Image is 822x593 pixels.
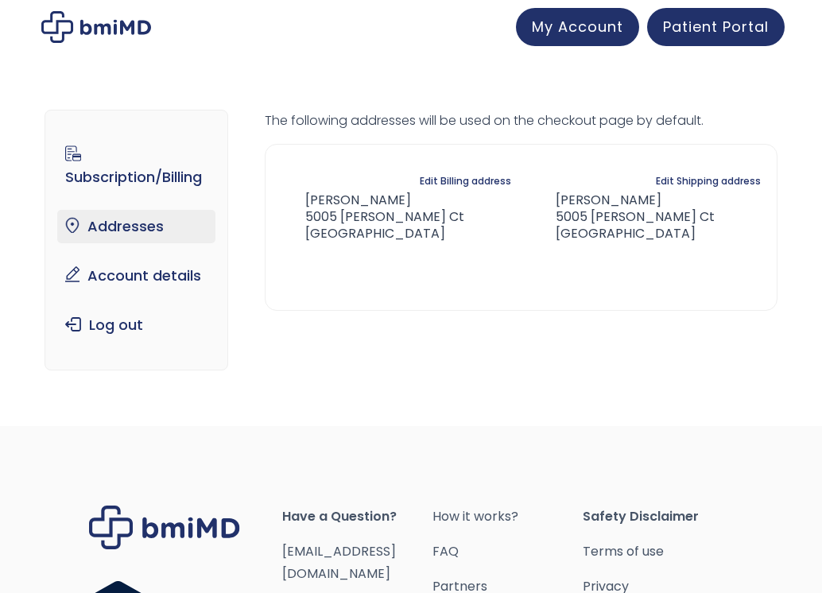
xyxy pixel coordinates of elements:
[663,17,769,37] span: Patient Portal
[432,506,583,528] a: How it works?
[89,506,240,549] img: Brand Logo
[282,506,432,528] span: Have a Question?
[583,541,733,563] a: Terms of use
[583,506,733,528] span: Safety Disclaimer
[516,8,639,46] a: My Account
[282,542,396,583] a: [EMAIL_ADDRESS][DOMAIN_NAME]
[41,11,151,43] img: My account
[57,308,215,342] a: Log out
[420,170,511,192] a: Edit Billing address
[656,170,761,192] a: Edit Shipping address
[532,17,623,37] span: My Account
[57,138,215,194] a: Subscription/Billing
[45,110,227,370] nav: Account pages
[647,8,785,46] a: Patient Portal
[281,192,464,242] address: [PERSON_NAME] 5005 [PERSON_NAME] Ct [GEOGRAPHIC_DATA]
[57,210,215,243] a: Addresses
[530,192,715,242] address: [PERSON_NAME] 5005 [PERSON_NAME] Ct [GEOGRAPHIC_DATA]
[432,541,583,563] a: FAQ
[57,259,215,293] a: Account details
[265,110,777,132] p: The following addresses will be used on the checkout page by default.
